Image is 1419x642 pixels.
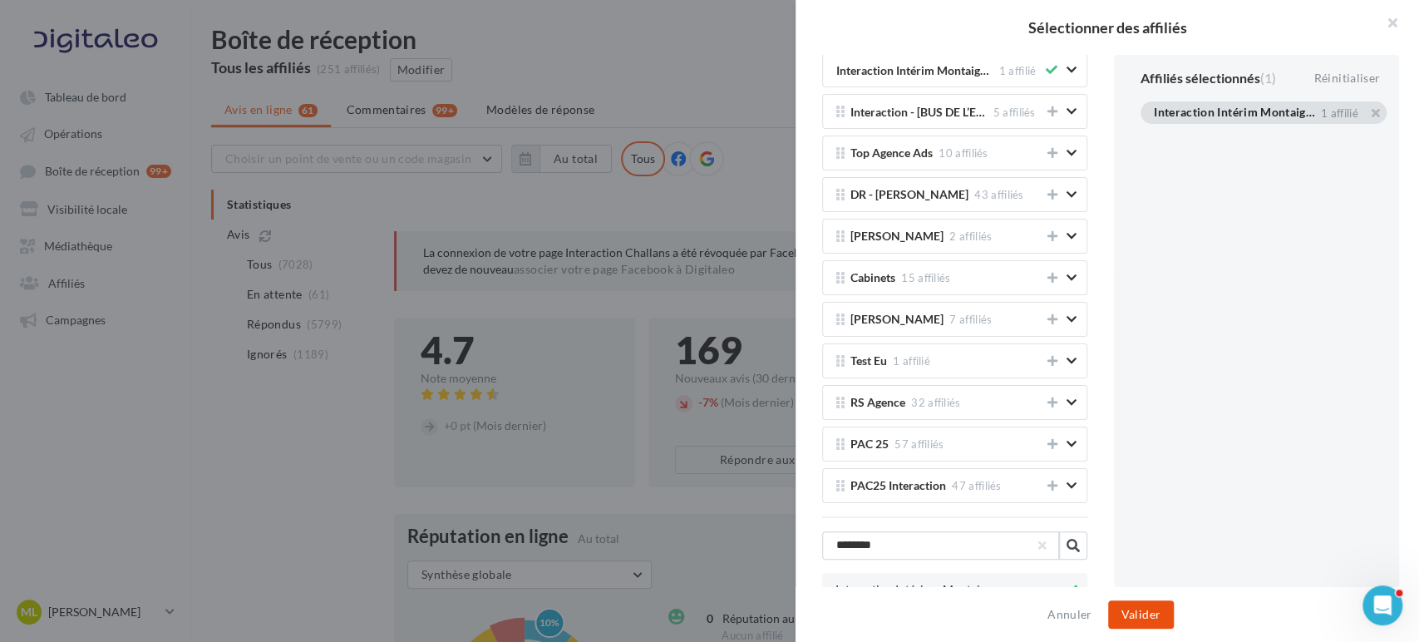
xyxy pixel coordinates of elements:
[993,106,1035,119] span: 5 affiliés
[939,146,988,160] span: 10 affiliés
[1108,600,1174,629] button: Valider
[850,230,944,243] span: [PERSON_NAME]
[850,272,895,284] span: Cabinets
[1307,68,1387,88] div: Réinitialiser
[901,271,951,284] span: 15 affiliés
[850,189,968,201] span: DR - [PERSON_NAME]
[999,64,1037,77] span: 1 affilié
[974,188,1024,201] span: 43 affiliés
[850,106,987,125] span: Interaction - [BUS DE L’EMPLOI x CIC Normandy Channel Race]
[850,147,933,160] span: Top Agence Ads
[822,20,1392,35] h2: Sélectionner des affiliés
[835,584,993,596] span: Interaction Intérim - Montaigu
[850,314,944,326] span: [PERSON_NAME]
[836,65,993,83] span: Interaction Intérim Montaigu - Ads
[850,397,905,409] span: RS Agence
[949,313,992,326] span: 7 affiliés
[894,437,944,451] span: 57 affiliés
[1321,108,1358,119] div: 1 affilié
[949,230,992,243] span: 2 affiliés
[850,480,946,492] span: PAC25 Interaction
[1154,106,1318,121] span: Interaction Intérim Montaigu - Ads
[850,438,889,451] span: PAC 25
[952,479,1002,492] span: 47 affiliés
[1260,70,1276,86] span: (1)
[1362,585,1402,625] iframe: Intercom live chat
[850,355,887,368] span: Test Eu
[893,354,930,368] span: 1 affilié
[911,396,961,409] span: 32 affiliés
[1041,605,1098,625] button: Annuler
[1141,72,1276,85] div: Affiliés sélectionnés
